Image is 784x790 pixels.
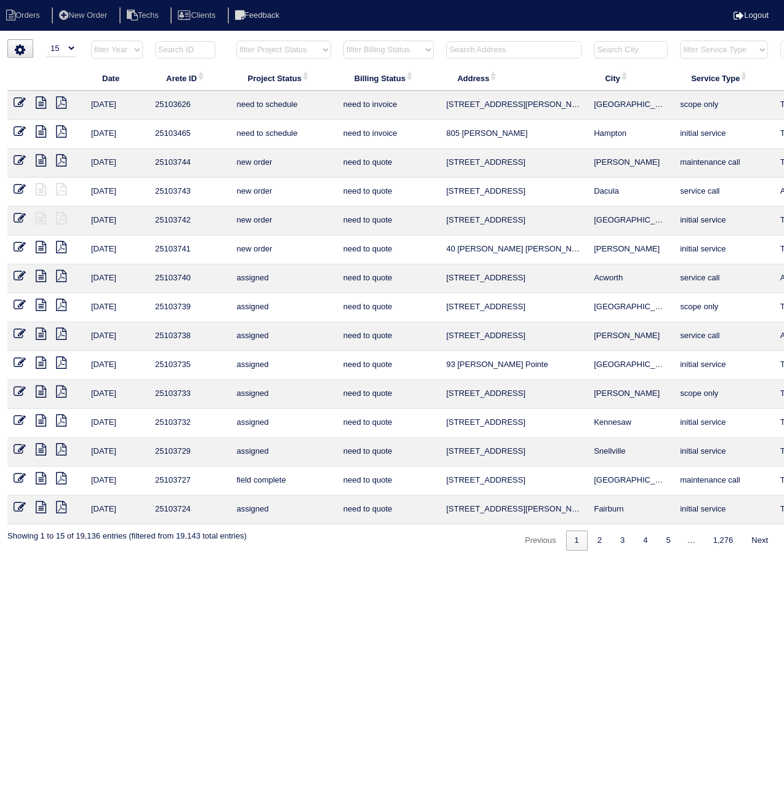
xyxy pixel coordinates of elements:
a: Clients [170,10,225,20]
td: initial service [674,235,774,264]
td: 25103743 [149,178,230,207]
td: [STREET_ADDRESS] [440,178,588,207]
td: need to quote [337,351,440,380]
a: 3 [612,531,633,551]
td: [STREET_ADDRESS] [440,149,588,178]
li: Techs [119,7,169,24]
td: need to schedule [230,91,337,120]
td: need to quote [337,178,440,207]
td: assigned [230,264,337,293]
td: 805 [PERSON_NAME] [440,120,588,149]
td: Fairburn [588,496,674,524]
a: Previous [516,531,565,551]
td: [DATE] [85,120,149,149]
td: initial service [674,438,774,467]
a: 1,276 [705,531,742,551]
th: City: activate to sort column ascending [588,65,674,91]
td: scope only [674,380,774,409]
td: Acworth [588,264,674,293]
td: [GEOGRAPHIC_DATA] [588,351,674,380]
td: Kennesaw [588,409,674,438]
td: scope only [674,91,774,120]
td: need to quote [337,207,440,235]
td: 40 [PERSON_NAME] [PERSON_NAME] Trail [440,235,588,264]
td: 25103729 [149,438,230,467]
td: [DATE] [85,293,149,322]
td: [DATE] [85,235,149,264]
td: need to quote [337,409,440,438]
td: [GEOGRAPHIC_DATA] [588,207,674,235]
td: need to quote [337,380,440,409]
td: [DATE] [85,438,149,467]
td: maintenance call [674,149,774,178]
td: need to quote [337,293,440,322]
td: assigned [230,438,337,467]
td: 25103724 [149,496,230,524]
th: Date [85,65,149,91]
th: Service Type: activate to sort column ascending [674,65,774,91]
td: new order [230,149,337,178]
a: Techs [119,10,169,20]
td: [DATE] [85,409,149,438]
div: Showing 1 to 15 of 19,136 entries (filtered from 19,143 total entries) [7,524,247,542]
td: 25103740 [149,264,230,293]
td: new order [230,235,337,264]
td: [STREET_ADDRESS] [440,438,588,467]
td: need to quote [337,496,440,524]
td: assigned [230,322,337,351]
td: service call [674,264,774,293]
td: 25103742 [149,207,230,235]
td: 25103727 [149,467,230,496]
td: [DATE] [85,149,149,178]
a: 5 [657,531,679,551]
td: [GEOGRAPHIC_DATA] [588,293,674,322]
td: new order [230,178,337,207]
td: need to quote [337,467,440,496]
td: [DATE] [85,496,149,524]
td: 25103735 [149,351,230,380]
td: service call [674,178,774,207]
td: scope only [674,293,774,322]
td: assigned [230,409,337,438]
td: [STREET_ADDRESS] [440,207,588,235]
td: initial service [674,409,774,438]
th: Address: activate to sort column ascending [440,65,588,91]
td: initial service [674,120,774,149]
td: [PERSON_NAME] [588,149,674,178]
td: [DATE] [85,467,149,496]
td: [DATE] [85,264,149,293]
td: service call [674,322,774,351]
td: assigned [230,380,337,409]
td: Snellville [588,438,674,467]
td: 25103741 [149,235,230,264]
td: [STREET_ADDRESS] [440,467,588,496]
li: New Order [52,7,117,24]
a: New Order [52,10,117,20]
a: 1 [566,531,588,551]
td: need to schedule [230,120,337,149]
td: 25103738 [149,322,230,351]
td: [DATE] [85,380,149,409]
td: [DATE] [85,91,149,120]
td: 25103744 [149,149,230,178]
td: new order [230,207,337,235]
td: [DATE] [85,322,149,351]
td: assigned [230,351,337,380]
td: need to quote [337,438,440,467]
input: Search Address [446,41,582,58]
td: [PERSON_NAME] [588,235,674,264]
td: [STREET_ADDRESS] [440,380,588,409]
th: Arete ID: activate to sort column ascending [149,65,230,91]
td: 93 [PERSON_NAME] Pointe [440,351,588,380]
a: 2 [589,531,610,551]
th: Billing Status: activate to sort column ascending [337,65,440,91]
td: assigned [230,496,337,524]
td: [STREET_ADDRESS] [440,293,588,322]
td: [STREET_ADDRESS] [440,264,588,293]
td: [DATE] [85,207,149,235]
td: [DATE] [85,351,149,380]
td: 25103739 [149,293,230,322]
td: 25103732 [149,409,230,438]
td: [PERSON_NAME] [588,380,674,409]
td: need to quote [337,235,440,264]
